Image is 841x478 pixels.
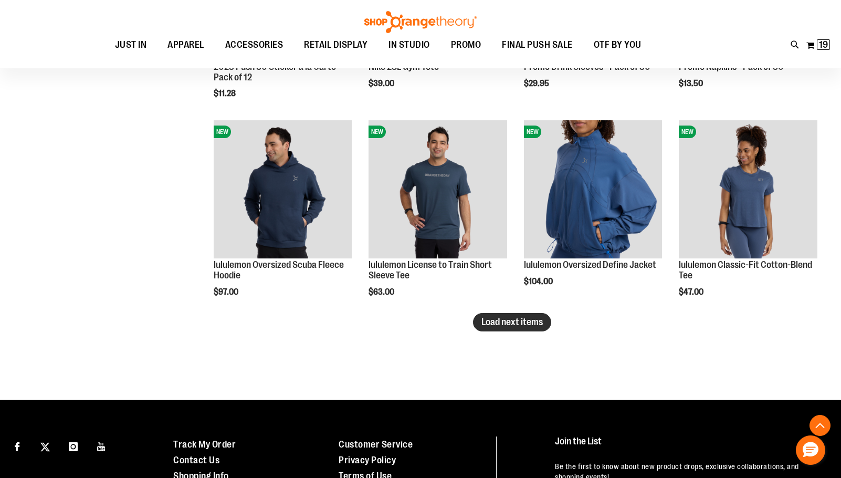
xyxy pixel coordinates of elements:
[796,435,825,465] button: Hello, have a question? Let’s chat.
[555,437,819,456] h4: Join the List
[524,61,650,72] a: Promo Drink Sleeves - Pack of 50
[369,79,396,88] span: $39.00
[810,415,831,436] button: Back To Top
[524,277,554,286] span: $104.00
[440,33,492,57] a: PROMO
[519,115,668,314] div: product
[173,455,219,465] a: Contact Us
[679,259,812,280] a: lululemon Classic-Fit Cotton-Blend Tee
[524,259,656,270] a: lululemon Oversized Define Jacket
[502,33,573,57] span: FINAL PUSH SALE
[679,120,817,259] img: lululemon Classic-Fit Cotton-Blend Tee
[8,437,26,455] a: Visit our Facebook page
[167,33,204,57] span: APPAREL
[524,79,551,88] span: $29.95
[115,33,147,57] span: JUST IN
[378,33,440,57] a: IN STUDIO
[363,115,512,324] div: product
[369,120,507,259] img: lululemon License to Train Short Sleeve Tee
[369,126,386,138] span: NEW
[339,439,413,450] a: Customer Service
[157,33,215,57] a: APPAREL
[594,33,642,57] span: OTF BY YOU
[679,287,705,297] span: $47.00
[679,126,696,138] span: NEW
[208,115,358,324] div: product
[369,61,439,72] a: Nike 28L Gym Tote
[40,442,50,452] img: Twitter
[214,287,240,297] span: $97.00
[173,439,236,450] a: Track My Order
[36,437,55,455] a: Visit our X page
[524,126,541,138] span: NEW
[363,11,478,33] img: Shop Orangetheory
[679,61,784,72] a: Promo Napkins - Pack of 50
[214,61,341,82] a: 2025 Push 30 Sticker à la Carte - Pack of 12
[214,259,344,280] a: lululemon Oversized Scuba Fleece Hoodie
[388,33,430,57] span: IN STUDIO
[451,33,481,57] span: PROMO
[304,33,367,57] span: RETAIL DISPLAY
[524,120,663,261] a: lululemon Oversized Define JacketNEW
[679,79,705,88] span: $13.50
[369,287,396,297] span: $63.00
[583,33,652,57] a: OTF BY YOU
[214,120,352,261] a: lululemon Oversized Scuba Fleece HoodieNEW
[819,39,828,50] span: 19
[679,120,817,261] a: lululemon Classic-Fit Cotton-Blend TeeNEW
[92,437,111,455] a: Visit our Youtube page
[524,120,663,259] img: lululemon Oversized Define Jacket
[339,455,396,465] a: Privacy Policy
[214,126,231,138] span: NEW
[64,437,82,455] a: Visit our Instagram page
[491,33,583,57] a: FINAL PUSH SALE
[369,120,507,261] a: lululemon License to Train Short Sleeve TeeNEW
[481,317,543,327] span: Load next items
[369,259,492,280] a: lululemon License to Train Short Sleeve Tee
[104,33,157,57] a: JUST IN
[214,89,237,98] span: $11.28
[473,313,551,331] button: Load next items
[214,120,352,259] img: lululemon Oversized Scuba Fleece Hoodie
[674,115,823,324] div: product
[225,33,283,57] span: ACCESSORIES
[293,33,378,57] a: RETAIL DISPLAY
[215,33,294,57] a: ACCESSORIES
